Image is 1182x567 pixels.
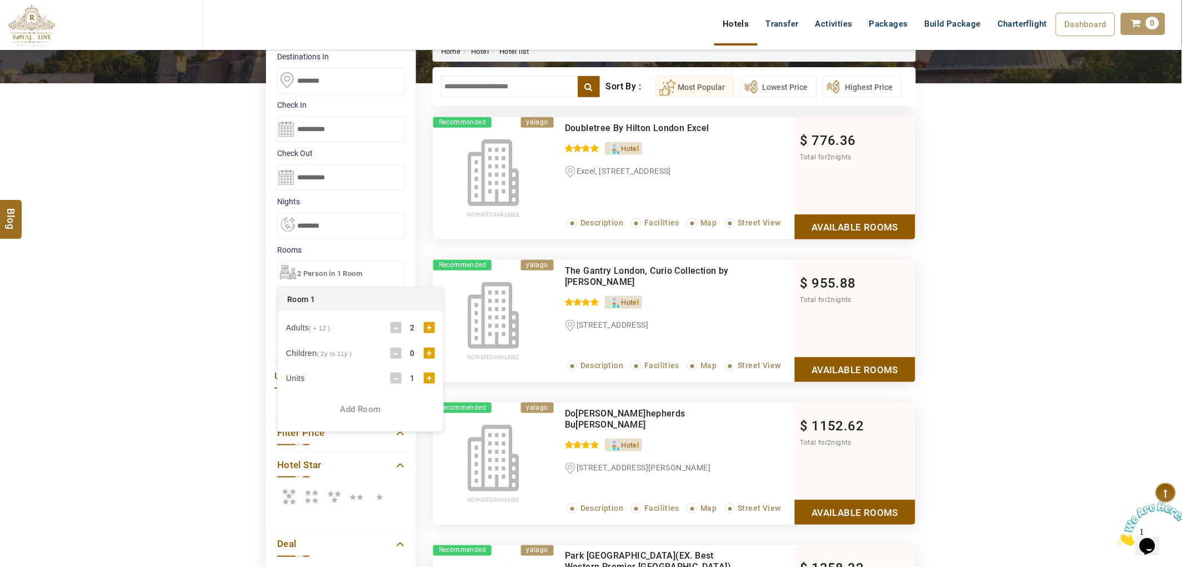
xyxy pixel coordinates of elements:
span: Map [700,361,717,370]
span: Total for nights [800,439,852,446]
span: Description [580,218,623,227]
span: Recommended [433,117,492,128]
span: 2 [828,296,832,304]
span: 1152.62 [812,418,864,434]
span: Hotel [622,441,639,449]
div: yalago [521,545,554,556]
label: Check In [277,99,405,111]
div: - [390,322,402,333]
span: $ [800,275,808,291]
span: Map [700,218,717,227]
span: 2 Person in 1 Room [297,269,362,278]
div: Sort By : [606,76,655,98]
span: [STREET_ADDRESS][PERSON_NAME] [577,463,711,472]
span: Street View [738,361,781,370]
iframe: chat widget [1113,498,1182,550]
span: Hotel [622,144,639,153]
div: 2 [402,322,424,333]
div: + [424,322,435,333]
div: 1 [402,373,424,384]
a: Hotel Star [277,458,405,473]
span: Dashboard [1065,19,1107,29]
span: $ [800,133,808,148]
a: Show Rooms [795,214,915,239]
span: Facilities [644,361,679,370]
span: Blog [4,209,18,218]
div: + [424,373,435,384]
a: 0 [1121,13,1165,35]
span: 2 [828,439,832,446]
span: 776.36 [812,133,856,148]
div: yalago [521,117,554,128]
div: Adults [286,322,330,333]
span: Street View [738,504,781,513]
div: yalago [521,403,554,413]
img: noimage.jpg [433,403,554,525]
span: Recommended [433,403,492,413]
div: Dorsett Shepherds Bush [565,408,749,430]
div: yalago [521,260,554,270]
span: 0 [1146,17,1159,29]
div: Doubletree By Hilton London Excel [565,123,749,134]
label: Check Out [277,148,405,159]
a: Transfer [758,13,807,35]
img: noimage.jpg [433,260,554,382]
span: Description [580,361,623,370]
span: Recommended [433,260,492,270]
span: Facilities [644,504,679,513]
button: Highest Price [823,76,902,98]
a: Show Rooms [795,357,915,382]
img: Chat attention grabber [4,4,73,48]
img: noimage.jpg [433,117,554,239]
span: 1 [4,4,9,14]
span: Map [700,504,717,513]
div: The Gantry London, Curio Collection by Hilton [565,265,749,288]
a: Update New Information |0 [274,369,408,384]
span: Charterflight [998,19,1047,29]
span: Description [580,504,623,513]
span: Total for nights [800,296,852,304]
span: 2 [828,153,832,161]
button: Lowest Price [740,76,817,98]
a: Hotels [714,13,757,35]
a: Charterflight [989,13,1055,35]
a: Packages [861,13,916,35]
span: $ [800,418,808,434]
span: Excel, [STREET_ADDRESS] [577,167,671,175]
div: Children [286,348,352,359]
span: Room 1 [287,295,315,304]
label: nights [277,196,405,207]
span: ( + 12 ) [309,325,330,332]
button: Most Popular [655,76,734,98]
a: Doubletree By Hilton London Excel [565,123,709,133]
label: Rooms [277,244,405,255]
a: Filter Price [277,425,405,440]
img: The Royal Line Holidays [8,4,55,47]
span: Hotel [622,298,639,307]
div: 0 [402,348,424,359]
div: Units [286,373,305,384]
span: ( 2y to 11y ) [317,350,352,357]
a: Show Rooms [795,500,915,525]
span: 955.88 [812,275,856,291]
span: Recommended [433,545,492,556]
a: Do[PERSON_NAME]hepherds Bu[PERSON_NAME] [565,408,685,430]
a: Deal [277,537,405,552]
a: Build Package [916,13,989,35]
span: Total for nights [800,153,852,161]
div: - [390,348,402,359]
span: Street View [738,218,781,227]
div: + [424,348,435,359]
a: The Gantry London, Curio Collection by [PERSON_NAME] [565,265,729,287]
span: [STREET_ADDRESS] [577,320,648,329]
div: Add Room [278,404,443,415]
div: - [390,373,402,384]
a: Activities [807,13,861,35]
span: Facilities [644,218,679,227]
